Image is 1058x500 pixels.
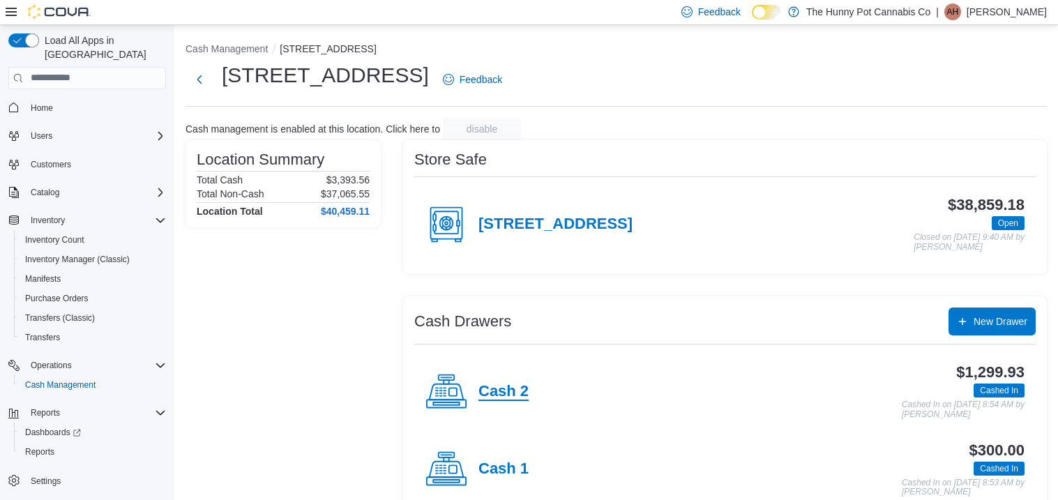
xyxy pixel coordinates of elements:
[974,384,1025,397] span: Cashed In
[974,315,1027,328] span: New Drawer
[25,404,166,421] span: Reports
[20,310,100,326] a: Transfers (Classic)
[969,442,1025,459] h3: $300.00
[14,269,172,289] button: Manifests
[25,156,77,173] a: Customers
[3,183,172,202] button: Catalog
[992,216,1025,230] span: Open
[20,290,166,307] span: Purchase Orders
[186,43,268,54] button: Cash Management
[414,313,511,330] h3: Cash Drawers
[437,66,508,93] a: Feedback
[478,215,633,234] h4: [STREET_ADDRESS]
[3,211,172,230] button: Inventory
[25,357,77,374] button: Operations
[25,379,96,391] span: Cash Management
[902,400,1025,419] p: Cashed In on [DATE] 8:54 AM by [PERSON_NAME]
[478,460,529,478] h4: Cash 1
[25,357,166,374] span: Operations
[31,187,59,198] span: Catalog
[186,42,1047,59] nav: An example of EuiBreadcrumbs
[25,427,81,438] span: Dashboards
[414,151,487,168] h3: Store Safe
[25,446,54,457] span: Reports
[25,212,70,229] button: Inventory
[902,478,1025,497] p: Cashed In on [DATE] 8:53 AM by [PERSON_NAME]
[25,156,166,173] span: Customers
[25,254,130,265] span: Inventory Manager (Classic)
[20,377,101,393] a: Cash Management
[14,250,172,269] button: Inventory Manager (Classic)
[3,126,172,146] button: Users
[3,154,172,174] button: Customers
[326,174,370,185] p: $3,393.56
[321,188,370,199] p: $37,065.55
[186,66,213,93] button: Next
[998,217,1018,229] span: Open
[31,159,71,170] span: Customers
[698,5,741,19] span: Feedback
[14,289,172,308] button: Purchase Orders
[20,329,66,346] a: Transfers
[949,308,1036,335] button: New Drawer
[25,128,166,144] span: Users
[20,444,166,460] span: Reports
[3,356,172,375] button: Operations
[25,100,59,116] a: Home
[197,188,264,199] h6: Total Non-Cash
[25,312,95,324] span: Transfers (Classic)
[20,232,90,248] a: Inventory Count
[443,118,521,140] button: disable
[914,233,1025,252] p: Closed on [DATE] 9:40 AM by [PERSON_NAME]
[25,99,166,116] span: Home
[31,407,60,418] span: Reports
[25,212,166,229] span: Inventory
[25,184,65,201] button: Catalog
[25,234,84,245] span: Inventory Count
[20,424,166,441] span: Dashboards
[25,184,166,201] span: Catalog
[14,375,172,395] button: Cash Management
[20,424,86,441] a: Dashboards
[460,73,502,86] span: Feedback
[3,470,172,490] button: Settings
[956,364,1025,381] h3: $1,299.93
[20,271,166,287] span: Manifests
[14,423,172,442] a: Dashboards
[25,404,66,421] button: Reports
[980,384,1018,397] span: Cashed In
[222,61,429,89] h1: [STREET_ADDRESS]
[14,230,172,250] button: Inventory Count
[25,332,60,343] span: Transfers
[31,130,52,142] span: Users
[321,206,370,217] h4: $40,459.11
[14,328,172,347] button: Transfers
[20,271,66,287] a: Manifests
[197,174,243,185] h6: Total Cash
[947,3,959,20] span: AH
[25,473,66,490] a: Settings
[186,123,440,135] p: Cash management is enabled at this location. Click here to
[944,3,961,20] div: Amy Hall
[25,471,166,489] span: Settings
[14,442,172,462] button: Reports
[20,251,135,268] a: Inventory Manager (Classic)
[478,383,529,401] h4: Cash 2
[25,273,61,285] span: Manifests
[20,290,94,307] a: Purchase Orders
[752,5,781,20] input: Dark Mode
[14,308,172,328] button: Transfers (Classic)
[936,3,939,20] p: |
[806,3,930,20] p: The Hunny Pot Cannabis Co
[967,3,1047,20] p: [PERSON_NAME]
[197,151,324,168] h3: Location Summary
[31,360,72,371] span: Operations
[20,377,166,393] span: Cash Management
[20,310,166,326] span: Transfers (Classic)
[3,98,172,118] button: Home
[20,444,60,460] a: Reports
[280,43,376,54] button: [STREET_ADDRESS]
[31,215,65,226] span: Inventory
[3,403,172,423] button: Reports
